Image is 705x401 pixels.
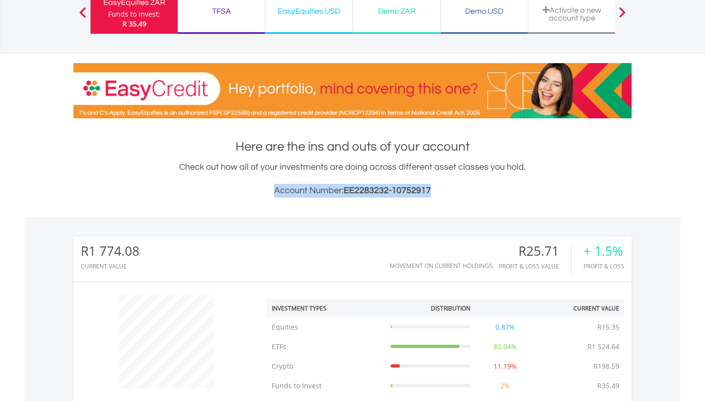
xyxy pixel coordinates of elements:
td: R1 524.64 [583,337,624,356]
div: + 1.5% [584,244,624,258]
div: Check out how all of your investments are doing across different asset classes you hold. [73,160,632,198]
div: Activate a new account type [534,6,610,22]
div: Demo USD [446,4,522,18]
h1: Here are the ins and outs of your account [73,138,632,156]
th: Current Value [535,299,624,317]
div: EasyEquities USD [271,4,347,18]
div: Profit & Loss [584,263,624,269]
td: 11.19% [475,356,535,376]
h3: Account Number: [73,184,632,198]
span: R 35.49 [122,19,146,28]
div: Profit & Loss Value [499,263,571,269]
div: R25.71 [499,244,571,258]
div: CURRENT VALUE [81,263,140,269]
div: Demo ZAR [359,4,434,18]
td: Crypto [267,356,386,376]
div: Distribution [431,304,470,312]
div: Funds to invest: [108,9,160,19]
td: R35.49 [592,376,624,396]
td: 85.94% [475,337,535,356]
span: EE2283232-10752917 [344,186,431,195]
td: R198.59 [588,356,624,376]
td: 0.87% [475,317,535,337]
div: Movement on Current Holdings: [390,263,494,269]
td: R15.35 [592,317,624,337]
td: Equities [267,317,386,337]
div: R1 774.08 [81,244,140,258]
img: EasyCredit Promotion Banner [73,63,632,118]
td: Funds to Invest [267,376,386,396]
th: Investment Types [267,299,386,317]
td: 2% [475,376,535,396]
td: ETFs [267,337,386,356]
div: TFSA [184,4,259,18]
